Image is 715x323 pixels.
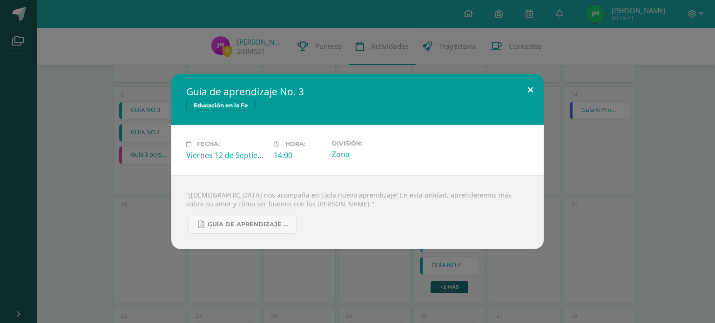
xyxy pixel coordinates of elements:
[171,175,544,249] div: "¡[DEMOGRAPHIC_DATA] nos acompaña en cada nuevo aprendizaje! En esta unidad, aprenderemos más sob...
[517,74,544,105] button: Close (Esc)
[332,140,412,147] label: División:
[208,221,291,228] span: Guía de aprendizaje No. 3.pdf
[274,150,324,160] div: 14:00
[189,216,297,234] a: Guía de aprendizaje No. 3.pdf
[285,141,305,148] span: Hora:
[186,150,266,160] div: Viernes 12 de Septiembre
[186,85,529,98] h2: Guía de aprendizaje No. 3
[186,100,256,111] span: Educación en la Fe
[197,141,220,148] span: Fecha:
[332,149,412,159] div: Zona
